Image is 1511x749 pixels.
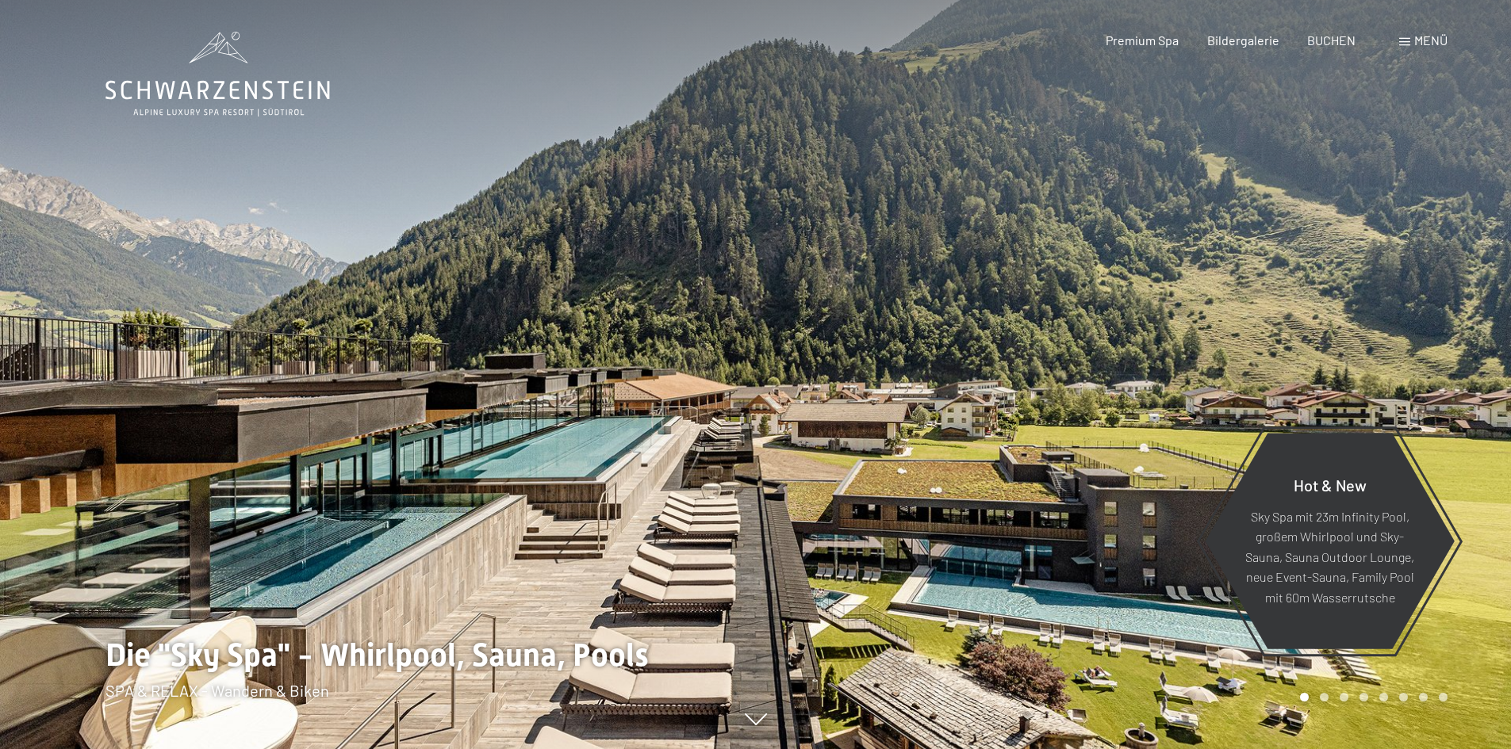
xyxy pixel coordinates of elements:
div: Carousel Page 3 [1340,693,1348,701]
div: Carousel Page 5 [1379,693,1388,701]
div: Carousel Page 4 [1360,693,1368,701]
a: Hot & New Sky Spa mit 23m Infinity Pool, großem Whirlpool und Sky-Sauna, Sauna Outdoor Lounge, ne... [1204,432,1455,650]
div: Carousel Page 7 [1419,693,1428,701]
a: Premium Spa [1106,32,1179,48]
span: Menü [1414,32,1448,48]
span: Hot & New [1294,475,1367,494]
div: Carousel Pagination [1294,693,1448,701]
a: Bildergalerie [1207,32,1279,48]
div: Carousel Page 2 [1320,693,1329,701]
p: Sky Spa mit 23m Infinity Pool, großem Whirlpool und Sky-Sauna, Sauna Outdoor Lounge, neue Event-S... [1244,506,1416,607]
a: BUCHEN [1307,32,1356,48]
div: Carousel Page 6 [1399,693,1408,701]
div: Carousel Page 1 (Current Slide) [1300,693,1309,701]
div: Carousel Page 8 [1439,693,1448,701]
